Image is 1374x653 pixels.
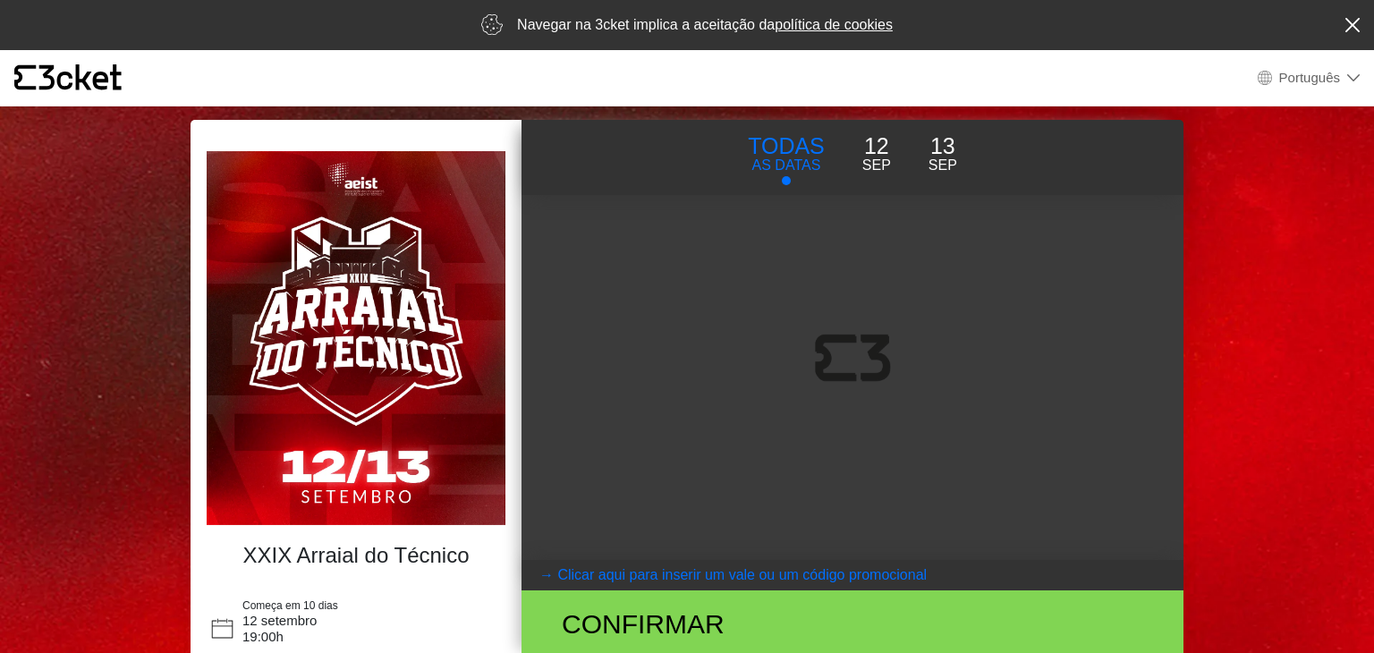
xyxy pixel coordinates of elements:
button: 13 Sep [910,129,976,177]
a: política de cookies [775,17,893,32]
div: Confirmar [548,604,954,644]
p: Sep [929,155,957,176]
button: → Clicar aqui para inserir um vale ou um código promocional [522,560,1183,590]
p: 13 [929,130,957,164]
button: TODAS AS DATAS [729,129,844,186]
span: 12 setembro 19:00h [242,613,317,644]
span: Começa em 10 dias [242,599,338,612]
img: e49d6b16d0b2489fbe161f82f243c176.webp [207,151,505,525]
p: Sep [862,155,891,176]
h4: XXIX Arraial do Técnico [216,543,496,569]
arrow: → [539,564,554,586]
coupontext: Clicar aqui para inserir um vale ou um código promocional [557,567,927,582]
p: TODAS [748,130,825,164]
g: {' '} [14,65,36,90]
p: 12 [862,130,891,164]
p: Navegar na 3cket implica a aceitação da [517,14,893,36]
p: AS DATAS [748,155,825,176]
button: 12 Sep [844,129,910,177]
